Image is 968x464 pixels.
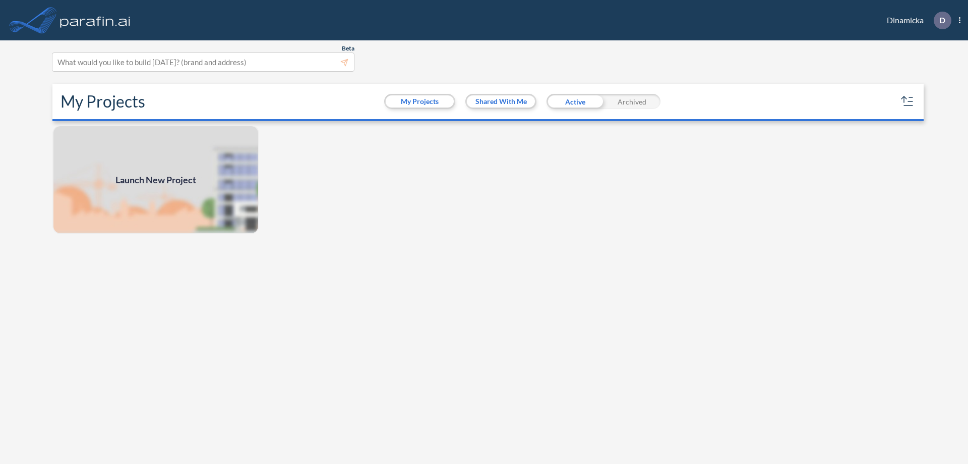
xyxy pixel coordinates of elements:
[60,92,145,111] h2: My Projects
[58,10,133,30] img: logo
[342,44,354,53] span: Beta
[52,125,259,234] a: Launch New Project
[467,95,535,108] button: Shared With Me
[603,94,660,109] div: Archived
[52,125,259,234] img: add
[899,93,916,110] button: sort
[547,94,603,109] div: Active
[386,95,454,108] button: My Projects
[872,12,960,29] div: Dinamicka
[115,173,196,187] span: Launch New Project
[939,16,945,25] p: D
